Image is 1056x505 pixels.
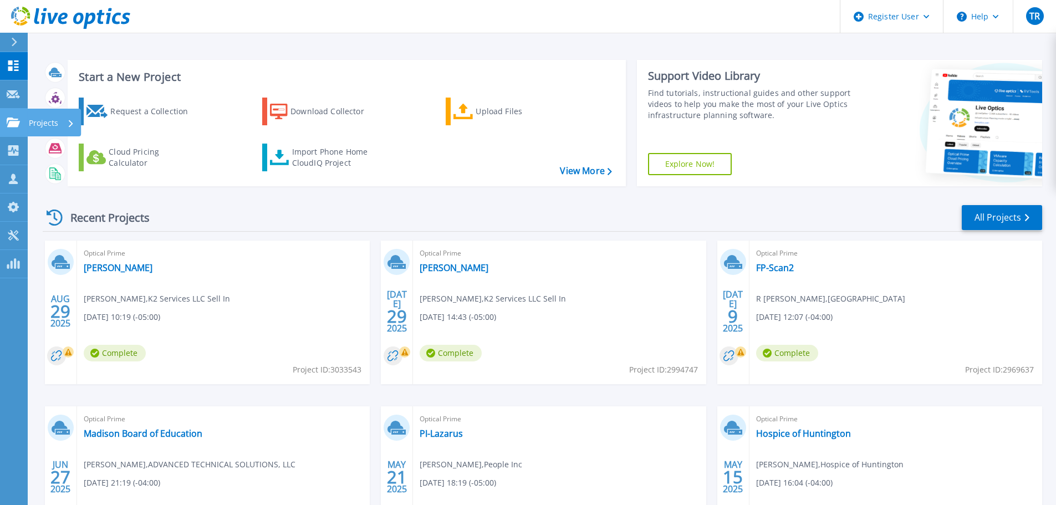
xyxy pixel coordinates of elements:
[420,311,496,323] span: [DATE] 14:43 (-05:00)
[79,98,202,125] a: Request a Collection
[420,345,482,361] span: Complete
[756,247,1035,259] span: Optical Prime
[420,293,566,305] span: [PERSON_NAME] , K2 Services LLC Sell In
[446,98,569,125] a: Upload Files
[84,413,363,425] span: Optical Prime
[84,247,363,259] span: Optical Prime
[387,312,407,321] span: 29
[420,428,463,439] a: PI-Lazarus
[50,307,70,316] span: 29
[420,458,522,471] span: [PERSON_NAME] , People Inc
[50,472,70,482] span: 27
[292,146,379,169] div: Import Phone Home CloudIQ Project
[84,458,295,471] span: [PERSON_NAME] , ADVANCED TECHNICAL SOLUTIONS, LLC
[79,144,202,171] a: Cloud Pricing Calculator
[420,477,496,489] span: [DATE] 18:19 (-05:00)
[420,413,699,425] span: Optical Prime
[756,413,1035,425] span: Optical Prime
[756,262,794,273] a: FP-Scan2
[84,293,230,305] span: [PERSON_NAME] , K2 Services LLC Sell In
[84,311,160,323] span: [DATE] 10:19 (-05:00)
[290,100,379,123] div: Download Collector
[84,477,160,489] span: [DATE] 21:19 (-04:00)
[43,204,165,231] div: Recent Projects
[386,457,407,497] div: MAY 2025
[756,477,833,489] span: [DATE] 16:04 (-04:00)
[386,291,407,331] div: [DATE] 2025
[648,153,732,175] a: Explore Now!
[648,88,855,121] div: Find tutorials, instructional guides and other support videos to help you make the most of your L...
[756,311,833,323] span: [DATE] 12:07 (-04:00)
[420,247,699,259] span: Optical Prime
[50,291,71,331] div: AUG 2025
[293,364,361,376] span: Project ID: 3033543
[84,345,146,361] span: Complete
[1029,12,1040,21] span: TR
[84,262,152,273] a: [PERSON_NAME]
[420,262,488,273] a: [PERSON_NAME]
[262,98,386,125] a: Download Collector
[962,205,1042,230] a: All Projects
[728,312,738,321] span: 9
[965,364,1034,376] span: Project ID: 2969637
[560,166,611,176] a: View More
[109,146,197,169] div: Cloud Pricing Calculator
[756,428,851,439] a: Hospice of Huntington
[79,71,611,83] h3: Start a New Project
[50,457,71,497] div: JUN 2025
[648,69,855,83] div: Support Video Library
[629,364,698,376] span: Project ID: 2994747
[387,472,407,482] span: 21
[723,472,743,482] span: 15
[84,428,202,439] a: Madison Board of Education
[29,109,58,137] p: Projects
[722,291,743,331] div: [DATE] 2025
[756,345,818,361] span: Complete
[756,458,904,471] span: [PERSON_NAME] , Hospice of Huntington
[476,100,564,123] div: Upload Files
[722,457,743,497] div: MAY 2025
[110,100,199,123] div: Request a Collection
[756,293,905,305] span: R [PERSON_NAME] , [GEOGRAPHIC_DATA]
